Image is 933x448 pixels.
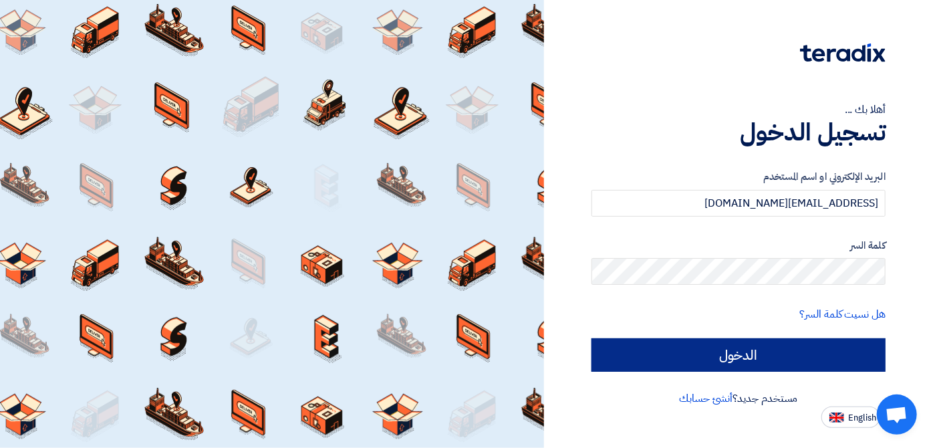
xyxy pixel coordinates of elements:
[591,190,886,217] input: أدخل بريد العمل الإلكتروني او اسم المستخدم الخاص بك ...
[591,390,886,407] div: مستخدم جديد؟
[591,338,886,372] input: الدخول
[800,306,886,322] a: هل نسيت كلمة السر؟
[591,238,886,253] label: كلمة السر
[829,413,844,423] img: en-US.png
[591,118,886,147] h1: تسجيل الدخول
[848,413,876,423] span: English
[821,407,880,428] button: English
[800,43,886,62] img: Teradix logo
[877,395,917,435] div: Open chat
[680,390,732,407] a: أنشئ حسابك
[591,169,886,185] label: البريد الإلكتروني او اسم المستخدم
[591,102,886,118] div: أهلا بك ...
